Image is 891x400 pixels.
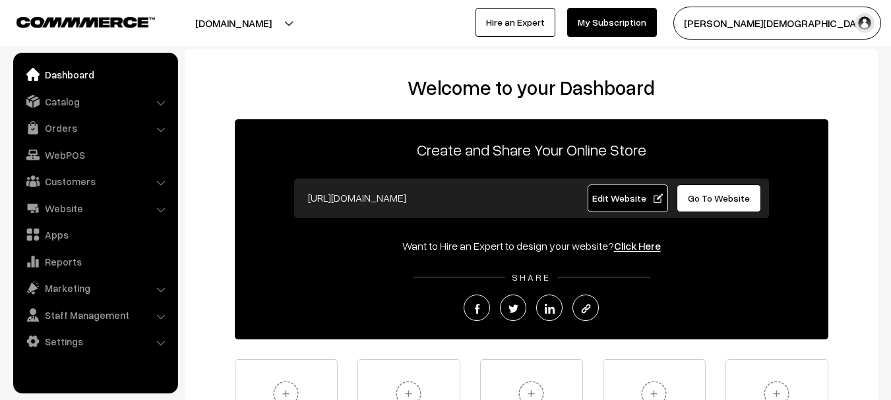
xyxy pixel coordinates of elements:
[235,238,828,254] div: Want to Hire an Expert to design your website?
[16,13,132,29] a: COMMMERCE
[16,90,173,113] a: Catalog
[855,13,875,33] img: user
[673,7,881,40] button: [PERSON_NAME][DEMOGRAPHIC_DATA]
[677,185,762,212] a: Go To Website
[16,329,173,353] a: Settings
[16,169,173,193] a: Customers
[614,239,661,252] a: Click Here
[16,276,173,300] a: Marketing
[149,7,318,40] button: [DOMAIN_NAME]
[16,143,173,167] a: WebPOS
[235,138,828,161] p: Create and Share Your Online Store
[588,185,668,212] a: Edit Website
[567,8,657,37] a: My Subscription
[16,196,173,220] a: Website
[592,192,663,204] span: Edit Website
[16,63,173,86] a: Dashboard
[16,116,173,140] a: Orders
[505,271,557,283] span: SHARE
[16,250,173,273] a: Reports
[16,17,155,27] img: COMMMERCE
[476,8,555,37] a: Hire an Expert
[16,223,173,246] a: Apps
[16,303,173,327] a: Staff Management
[688,192,750,204] span: Go To Website
[198,76,865,100] h2: Welcome to your Dashboard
